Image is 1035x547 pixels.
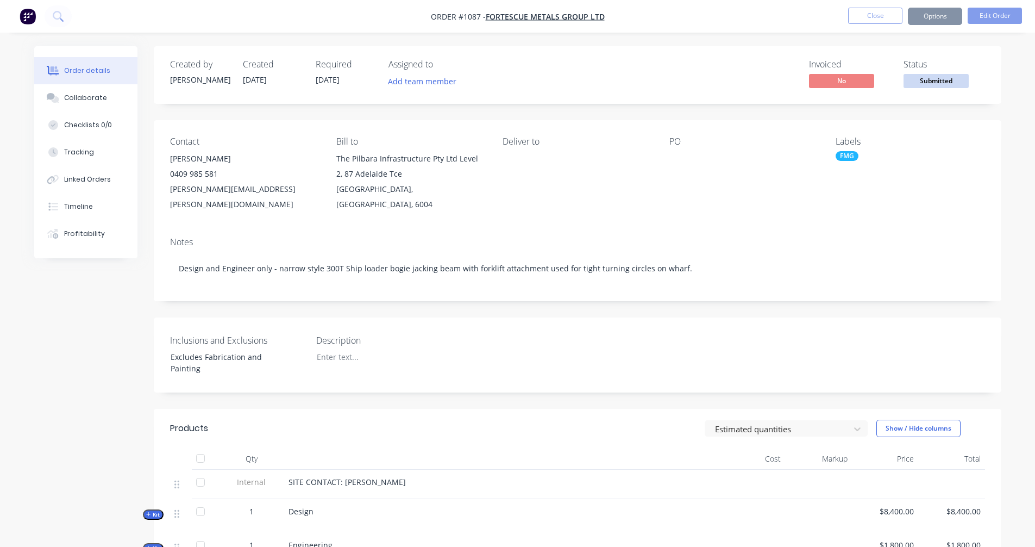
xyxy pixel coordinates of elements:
span: [DATE] [316,74,340,85]
div: Collaborate [64,93,107,103]
button: Collaborate [34,84,137,111]
span: Internal [223,476,280,488]
button: Options [908,8,962,25]
div: Assigned to [388,59,497,70]
button: Close [848,8,902,24]
div: Invoiced [809,59,890,70]
div: 0409 985 581 [170,166,319,182]
div: PO [669,136,818,147]
div: Order details [64,66,110,76]
div: FMG [836,151,858,161]
div: The Pilbara Infrastructure Pty Ltd Level 2, 87 Adelaide Tce [336,151,485,182]
div: [GEOGRAPHIC_DATA], [GEOGRAPHIC_DATA], 6004 [336,182,485,212]
span: [DATE] [243,74,267,85]
img: Factory [20,8,36,24]
div: The Pilbara Infrastructure Pty Ltd Level 2, 87 Adelaide Tce[GEOGRAPHIC_DATA], [GEOGRAPHIC_DATA], ... [336,151,485,212]
span: No [809,74,874,88]
a: FORTESCUE METALS GROUP LTD [486,11,605,22]
div: Design and Engineer only - narrow style 300T Ship loader bogie jacking beam with forklift attachm... [170,252,985,285]
div: [PERSON_NAME]0409 985 581[PERSON_NAME][EMAIL_ADDRESS][PERSON_NAME][DOMAIN_NAME] [170,151,319,212]
div: Status [904,59,985,70]
div: Notes [170,237,985,247]
button: Order details [34,57,137,84]
div: Qty [219,448,284,470]
div: Cost [719,448,786,470]
div: Checklists 0/0 [64,120,112,130]
div: [PERSON_NAME][EMAIL_ADDRESS][PERSON_NAME][DOMAIN_NAME] [170,182,319,212]
div: Required [316,59,375,70]
span: Order #1087 - [431,11,486,22]
div: Created by [170,59,230,70]
button: Profitability [34,220,137,247]
div: Labels [836,136,984,147]
button: Add team member [388,74,462,89]
div: Markup [785,448,852,470]
div: Created [243,59,303,70]
span: Design [288,506,313,517]
button: Linked Orders [34,166,137,193]
label: Inclusions and Exclusions [170,334,306,347]
div: [PERSON_NAME] [170,151,319,166]
span: SITE CONTACT: [PERSON_NAME] [288,477,406,487]
div: Contact [170,136,319,147]
span: $8,400.00 [923,506,981,517]
button: Checklists 0/0 [34,111,137,139]
button: Tracking [34,139,137,166]
span: Submitted [904,74,969,88]
div: Products [170,422,208,435]
div: Profitability [64,229,105,239]
button: Timeline [34,193,137,220]
div: Deliver to [503,136,651,147]
button: Edit Order [968,8,1022,24]
button: Kit [143,509,164,520]
div: [PERSON_NAME] [170,74,230,85]
button: Add team member [382,74,462,89]
span: Kit [146,511,160,519]
div: Total [918,448,985,470]
div: Timeline [64,202,93,212]
span: 1 [249,506,254,517]
div: Price [852,448,919,470]
button: Show / Hide columns [876,420,961,437]
span: $8,400.00 [856,506,914,517]
div: Linked Orders [64,175,111,184]
div: Bill to [336,136,485,147]
label: Description [316,334,452,347]
div: Excludes Fabrication and Painting [162,349,298,376]
button: Submitted [904,74,969,90]
div: Tracking [64,147,94,157]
